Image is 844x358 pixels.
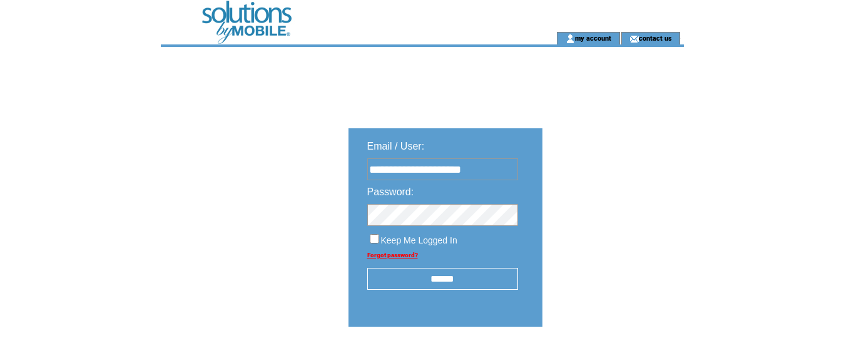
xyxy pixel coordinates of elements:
a: my account [575,34,611,42]
a: Forgot password? [367,252,418,258]
a: contact us [639,34,672,42]
span: Keep Me Logged In [381,235,457,245]
span: Password: [367,187,414,197]
img: contact_us_icon.gif;jsessionid=03B4580DE6A7F62CCF05AFE915DBF16D [629,34,639,44]
span: Email / User: [367,141,425,151]
img: account_icon.gif;jsessionid=03B4580DE6A7F62CCF05AFE915DBF16D [566,34,575,44]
